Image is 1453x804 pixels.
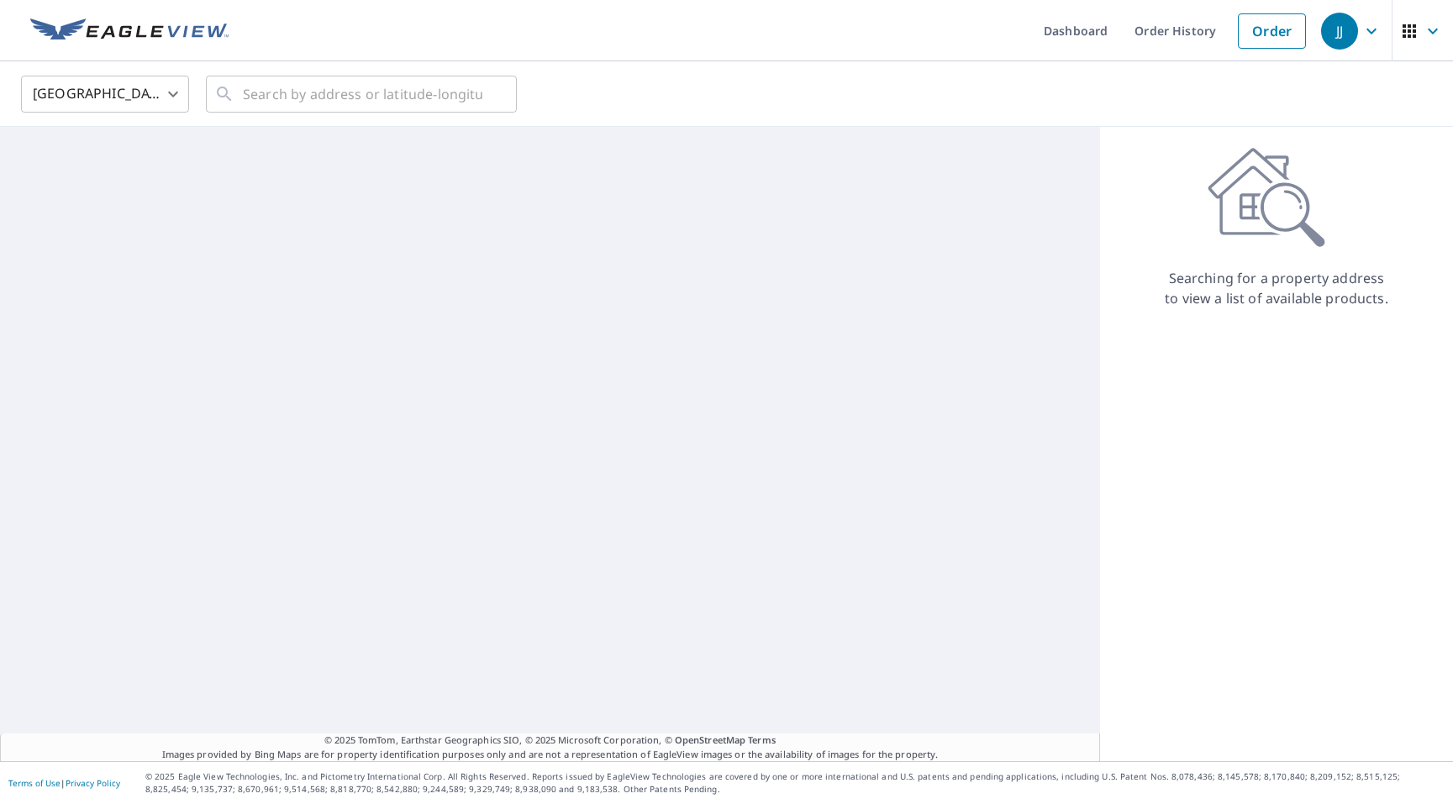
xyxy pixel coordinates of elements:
[66,777,120,789] a: Privacy Policy
[675,733,745,746] a: OpenStreetMap
[1164,268,1389,308] p: Searching for a property address to view a list of available products.
[30,18,229,44] img: EV Logo
[1321,13,1358,50] div: JJ
[748,733,776,746] a: Terms
[324,733,776,748] span: © 2025 TomTom, Earthstar Geographics SIO, © 2025 Microsoft Corporation, ©
[8,777,61,789] a: Terms of Use
[145,770,1445,796] p: © 2025 Eagle View Technologies, Inc. and Pictometry International Corp. All Rights Reserved. Repo...
[8,778,120,788] p: |
[1238,13,1306,49] a: Order
[21,71,189,118] div: [GEOGRAPHIC_DATA]
[243,71,482,118] input: Search by address or latitude-longitude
